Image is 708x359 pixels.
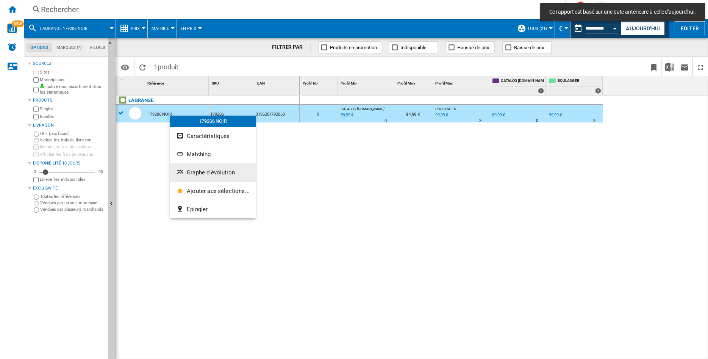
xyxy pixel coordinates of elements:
[187,206,208,213] span: Epingler
[170,127,256,145] button: Caractéristiques
[187,188,250,194] span: Ajouter aux sélections...
[547,8,698,16] span: Ce rapport est basé sur une date antérieure à celle d'aujourd'hui.
[170,200,256,218] button: Epingler...
[187,151,211,158] span: Matching
[187,169,235,176] span: Graphe d'évolution
[170,163,256,182] button: Graphe d'évolution
[170,182,256,200] button: Ajouter aux sélections...
[170,116,256,127] div: 179206 NOIR
[170,145,256,163] button: Matching
[187,133,230,140] span: Caractéristiques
